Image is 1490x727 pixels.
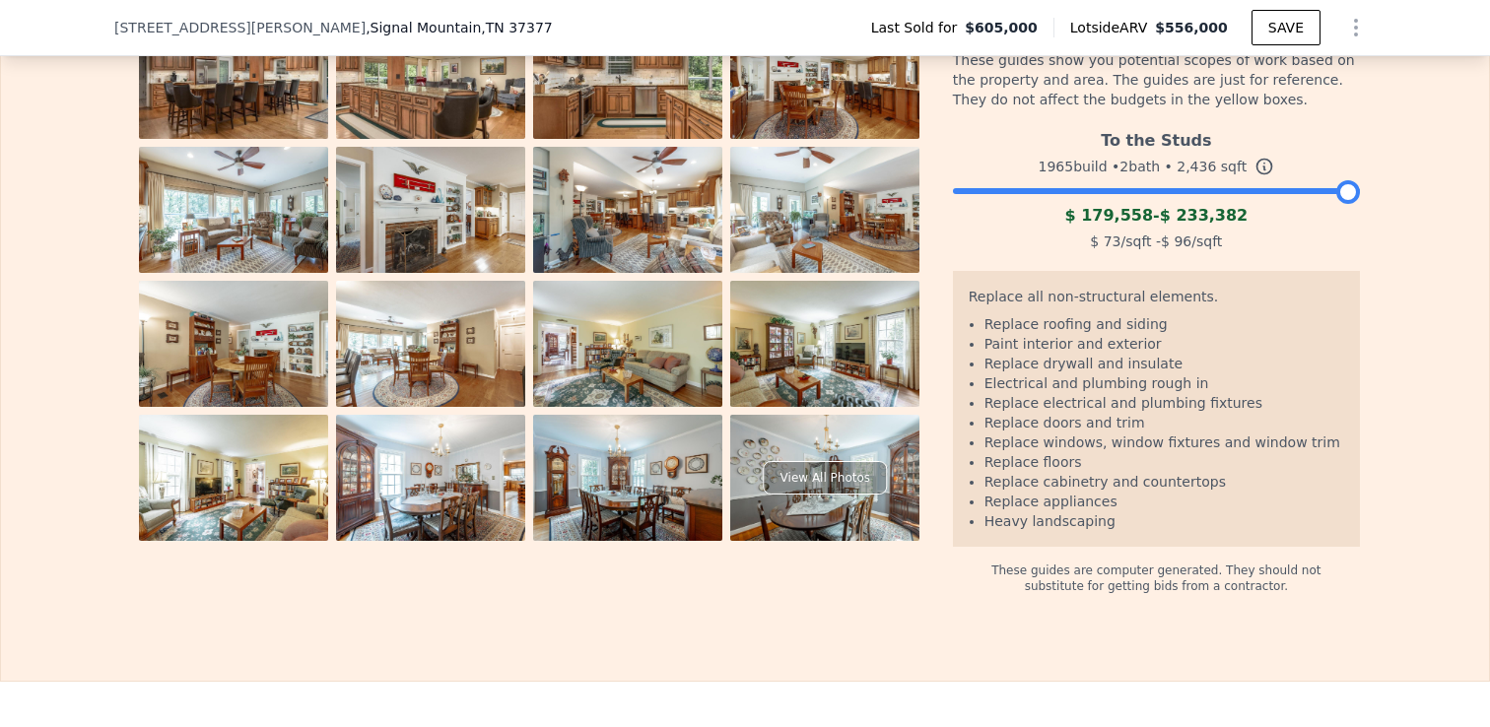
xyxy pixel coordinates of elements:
img: Property Photo 10 [336,147,525,273]
li: Replace roofing and siding [984,314,1344,334]
span: , TN 37377 [481,20,552,35]
img: Property Photo 18 [336,415,525,541]
img: Property Photo 15 [533,281,722,407]
span: 2,436 [1177,159,1216,174]
span: Lotside ARV [1070,18,1155,37]
li: Paint interior and exterior [984,334,1344,354]
span: $ 233,382 [1160,206,1249,225]
span: [STREET_ADDRESS][PERSON_NAME] [114,18,366,37]
span: $556,000 [1155,20,1228,35]
div: - [953,204,1360,228]
li: Heavy landscaping [984,511,1344,531]
span: $ 73 [1090,233,1120,249]
img: Property Photo 20 [730,415,919,541]
img: Property Photo 17 [139,415,328,541]
li: Replace floors [984,452,1344,472]
span: Last Sold for [871,18,966,37]
img: Property Photo 8 [730,13,919,139]
li: Replace appliances [984,492,1344,511]
img: Property Photo 9 [139,147,328,273]
img: Property Photo 7 [533,13,722,139]
span: , Signal Mountain [366,18,553,37]
span: $ 179,558 [1064,206,1153,225]
li: Replace drywall and insulate [984,354,1344,373]
img: Property Photo 13 [139,281,328,407]
img: Property Photo 5 [139,13,328,139]
img: Property Photo 16 [730,281,919,407]
span: $605,000 [965,18,1038,37]
img: Property Photo 6 [336,13,525,139]
div: View All Photos [764,461,887,495]
li: Replace cabinetry and countertops [984,472,1344,492]
img: Property Photo 14 [336,281,525,407]
img: Property Photo 11 [533,147,722,273]
li: Replace windows, window fixtures and window trim [984,432,1344,452]
li: Electrical and plumbing rough in [984,373,1344,393]
div: /sqft - /sqft [953,228,1360,255]
li: Replace doors and trim [984,413,1344,432]
img: Property Photo 19 [533,415,722,541]
div: These guides show you potential scopes of work based on the property and area. The guides are jus... [953,38,1360,121]
li: Replace electrical and plumbing fixtures [984,393,1344,413]
div: To the Studs [953,121,1360,153]
span: $ 96 [1161,233,1191,249]
div: These guides are computer generated. They should not substitute for getting bids from a contractor. [953,547,1360,594]
div: 1965 build • 2 bath • sqft [953,153,1360,180]
button: Show Options [1336,8,1376,47]
img: Property Photo 12 [730,147,919,273]
div: Replace all non-structural elements. [969,287,1344,314]
button: SAVE [1252,10,1321,45]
